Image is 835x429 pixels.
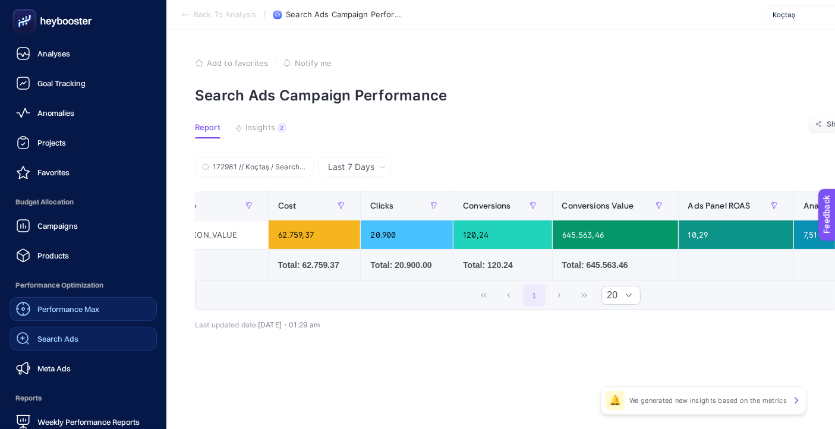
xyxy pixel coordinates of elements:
span: Conversions Value [562,201,634,210]
span: Reports [10,386,157,410]
div: 645.563,46 [553,220,678,249]
input: Search [213,163,307,172]
span: Add to favorites [207,58,268,68]
div: 62.759,37 [269,220,361,249]
div: 10,29 [679,220,793,249]
span: [DATE]・01:29 am [258,320,320,329]
span: Campaigns [37,221,78,231]
span: Notify me [295,58,332,68]
span: Feedback [7,4,45,13]
a: Campaigns [10,214,157,238]
div: Total: 120.24 [463,259,542,271]
span: Performance Optimization [10,273,157,297]
button: Notify me [283,58,332,68]
span: Products [37,251,69,260]
span: Last 7 Days [328,161,374,173]
div: 120,24 [453,220,552,249]
span: Meta Ads [37,364,71,373]
span: Performance Max [37,304,99,314]
span: Search Ads [37,334,78,343]
span: Anomalies [37,108,74,118]
div: Total: 62.759.37 [278,259,351,271]
a: Search Ads [10,327,157,351]
a: Analyses [10,42,157,65]
span: Weekly Performance Reports [37,417,140,427]
span: Cost [278,201,297,210]
a: Anomalies [10,101,157,125]
span: Conversions [463,201,511,210]
div: Total: 20.900.00 [370,259,443,271]
span: Favorites [37,168,70,177]
span: Goal Tracking [37,78,86,88]
span: Analyses [37,49,70,58]
a: Meta Ads [10,357,157,380]
a: Performance Max [10,297,157,321]
button: 1 [523,284,546,307]
span: Insights [245,123,275,133]
span: Back To Analysis [194,10,256,20]
span: Clicks [370,201,393,210]
span: Projects [37,138,66,147]
a: Products [10,244,157,267]
div: Total: 645.563.46 [562,259,669,271]
a: Projects [10,131,157,154]
div: 20.900 [361,220,453,249]
span: Budget Allocation [10,190,157,214]
span: Ads Panel ROAS [688,201,751,210]
span: Last updated date: [195,320,258,329]
div: 2 [278,123,286,133]
a: Goal Tracking [10,71,157,95]
span: Rows per page [602,286,617,304]
button: Add to favorites [195,58,268,68]
span: / [263,10,266,19]
span: Report [195,123,220,133]
span: Search Ads Campaign Performance [286,10,405,20]
a: Favorites [10,160,157,184]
